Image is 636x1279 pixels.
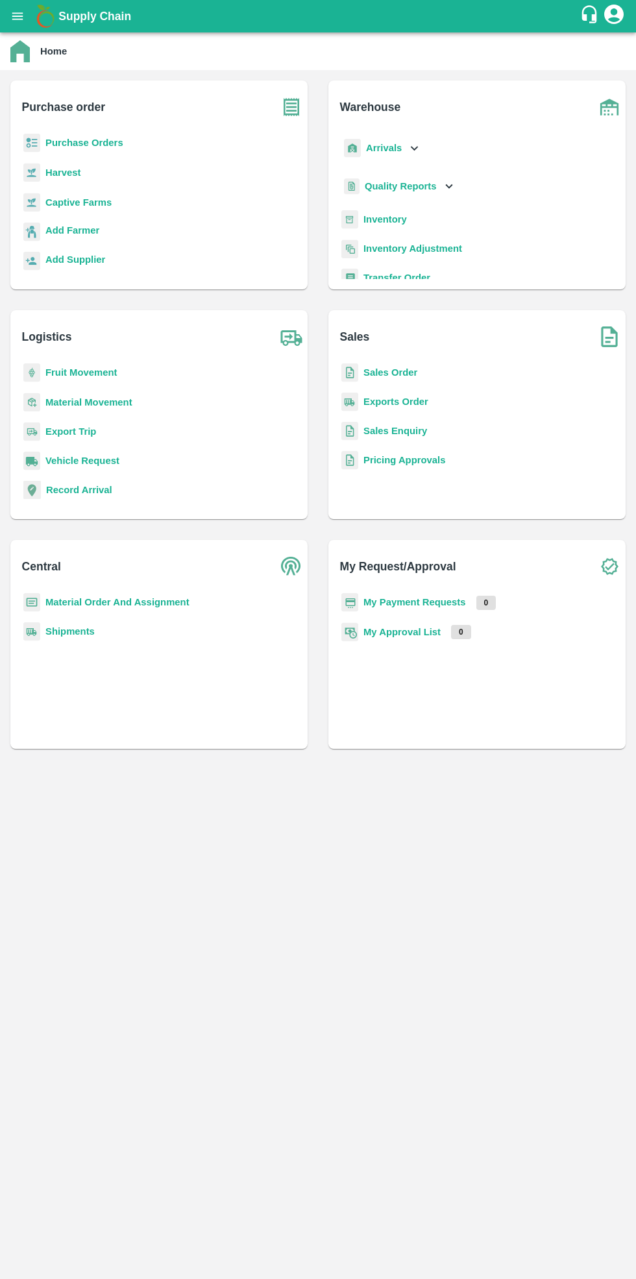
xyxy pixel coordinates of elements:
a: Sales Order [363,367,417,378]
a: Supply Chain [58,7,580,25]
img: shipments [341,393,358,411]
b: Home [40,46,67,56]
b: Add Farmer [45,225,99,236]
a: Record Arrival [46,485,112,495]
img: approval [341,622,358,642]
a: Purchase Orders [45,138,123,148]
img: payment [341,593,358,612]
a: Inventory Adjustment [363,243,462,254]
img: inventory [341,239,358,258]
img: supplier [23,252,40,271]
img: warehouse [593,91,626,123]
img: sales [341,451,358,470]
a: Add Farmer [45,223,99,241]
img: reciept [23,134,40,152]
img: centralMaterial [23,593,40,612]
img: vehicle [23,452,40,470]
img: delivery [23,422,40,441]
a: Transfer Order [363,273,430,283]
img: fruit [23,363,40,382]
a: Sales Enquiry [363,426,427,436]
b: My Request/Approval [340,557,456,576]
img: shipments [23,622,40,641]
img: check [593,550,626,583]
img: farmer [23,223,40,241]
a: Inventory [363,214,407,225]
img: qualityReport [344,178,360,195]
img: central [275,550,308,583]
p: 0 [451,625,471,639]
b: Central [22,557,61,576]
div: Quality Reports [341,173,456,200]
b: Purchase order [22,98,105,116]
img: harvest [23,193,40,212]
a: Captive Farms [45,197,112,208]
img: material [23,393,40,412]
img: soSales [593,321,626,353]
img: whTransfer [341,269,358,287]
b: Sales [340,328,370,346]
img: purchase [275,91,308,123]
img: sales [341,363,358,382]
div: account of current user [602,3,626,30]
a: Export Trip [45,426,96,437]
img: recordArrival [23,481,41,499]
b: Add Supplier [45,254,105,265]
a: My Payment Requests [363,597,466,607]
button: open drawer [3,1,32,31]
a: Material Order And Assignment [45,597,190,607]
div: customer-support [580,5,602,28]
a: Shipments [45,626,95,637]
b: Warehouse [340,98,401,116]
a: Fruit Movement [45,367,117,378]
b: Logistics [22,328,72,346]
a: Pricing Approvals [363,455,445,465]
a: Harvest [45,167,80,178]
a: My Approval List [363,627,441,637]
b: Supply Chain [58,10,131,23]
img: truck [275,321,308,353]
img: whInventory [341,210,358,229]
b: Arrivals [366,143,402,153]
img: whArrival [344,139,361,158]
img: home [10,40,30,62]
a: Material Movement [45,397,132,408]
img: logo [32,3,58,29]
div: Arrivals [341,134,422,163]
b: Quality Reports [365,181,437,191]
p: 0 [476,596,496,610]
a: Vehicle Request [45,456,119,466]
img: sales [341,422,358,441]
a: Exports Order [363,396,428,407]
img: harvest [23,163,40,182]
a: Add Supplier [45,252,105,270]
